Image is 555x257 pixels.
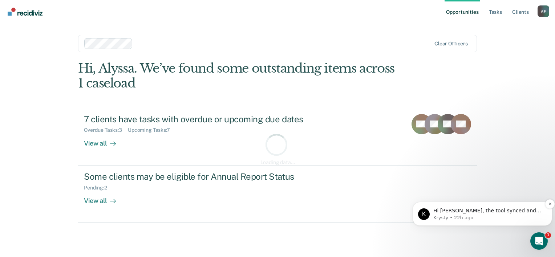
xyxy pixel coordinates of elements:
img: Recidiviz [8,8,42,16]
iframe: Intercom notifications message [410,187,555,237]
div: View all [84,191,125,205]
a: 7 clients have tasks with overdue or upcoming due datesOverdue Tasks:3Upcoming Tasks:7View all [78,108,477,165]
div: Pending : 2 [84,185,113,191]
div: Upcoming Tasks : 7 [128,127,176,133]
div: Some clients may be eligible for Annual Report Status [84,171,339,182]
div: View all [84,133,125,147]
div: A F [538,5,549,17]
div: Clear officers [434,41,468,47]
div: Hi, Alyssa. We’ve found some outstanding items across 1 caseload [78,61,397,91]
iframe: Intercom live chat [530,232,548,250]
div: Overdue Tasks : 3 [84,127,128,133]
button: Profile dropdown button [538,5,549,17]
span: 1 [545,232,551,238]
a: Some clients may be eligible for Annual Report StatusPending:2View all [78,165,477,223]
div: 7 clients have tasks with overdue or upcoming due dates [84,114,339,125]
